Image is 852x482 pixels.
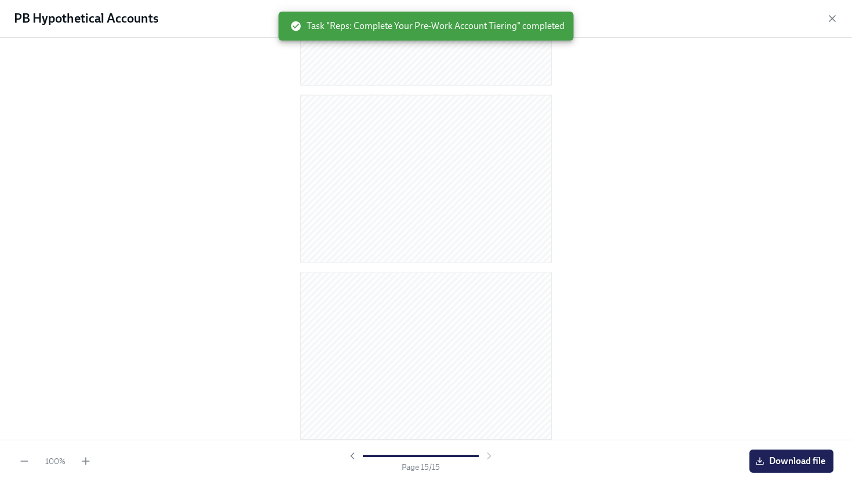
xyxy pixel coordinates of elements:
button: Download file [749,450,833,473]
span: Download file [758,455,825,467]
span: 100 % [45,456,65,467]
h1: PB Hypothetical Accounts [14,10,159,27]
span: Page 15 / 15 [402,462,440,473]
span: Task "Reps: Complete Your Pre-Work Account Tiering" completed [290,20,565,32]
